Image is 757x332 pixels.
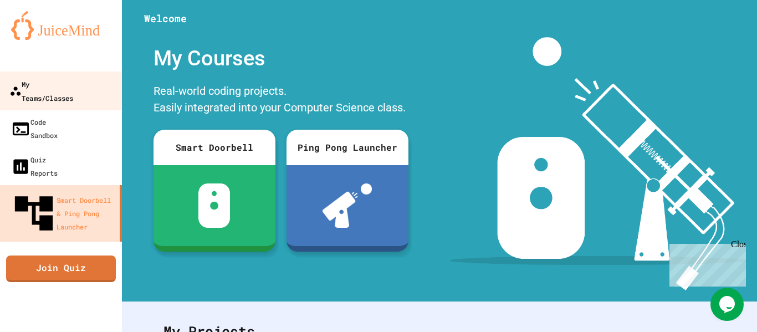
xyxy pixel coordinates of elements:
div: Ping Pong Launcher [287,130,408,165]
iframe: chat widget [710,288,746,321]
img: banner-image-my-projects.png [449,37,746,290]
img: logo-orange.svg [11,11,111,40]
img: sdb-white.svg [198,183,230,228]
div: Real-world coding projects. Easily integrated into your Computer Science class. [148,80,414,121]
div: Chat with us now!Close [4,4,76,70]
a: Join Quiz [6,256,116,282]
iframe: chat widget [665,239,746,287]
div: Smart Doorbell & Ping Pong Launcher [11,191,115,236]
div: My Courses [148,37,414,80]
div: Smart Doorbell [154,130,275,165]
div: Code Sandbox [11,115,58,142]
img: ppl-with-ball.png [323,183,372,228]
div: Quiz Reports [11,153,58,180]
div: My Teams/Classes [9,77,73,104]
